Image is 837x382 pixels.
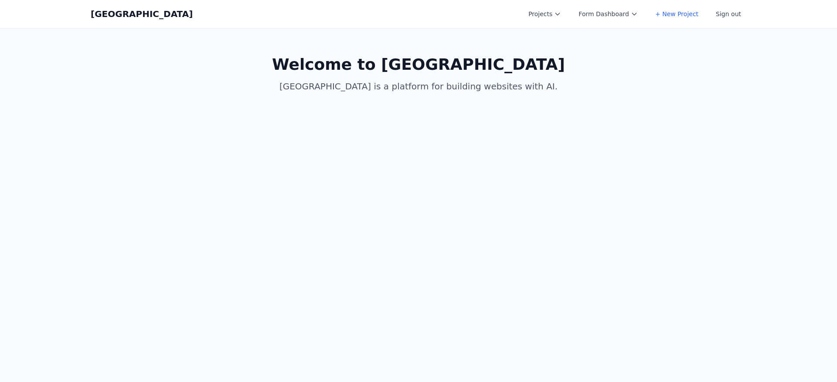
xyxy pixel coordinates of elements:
h1: Welcome to [GEOGRAPHIC_DATA] [251,56,586,73]
button: Projects [523,6,566,22]
p: [GEOGRAPHIC_DATA] is a platform for building websites with AI. [251,80,586,92]
a: + New Project [650,6,704,22]
button: Form Dashboard [573,6,643,22]
button: Sign out [711,6,746,22]
a: [GEOGRAPHIC_DATA] [91,8,193,20]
